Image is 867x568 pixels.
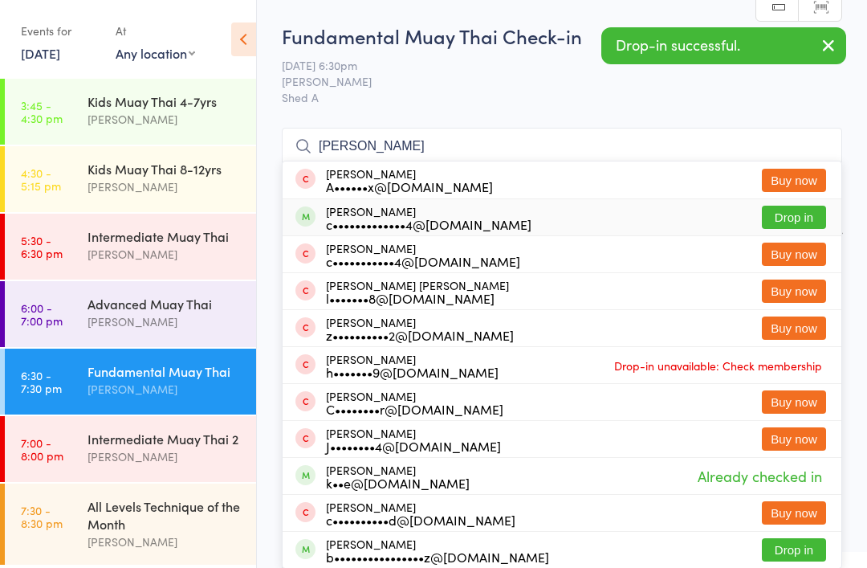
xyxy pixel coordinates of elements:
[88,110,242,129] div: [PERSON_NAME]
[326,390,503,415] div: [PERSON_NAME]
[21,436,63,462] time: 7:00 - 8:00 pm
[5,79,256,145] a: 3:45 -4:30 pmKids Muay Thai 4-7yrs[PERSON_NAME]
[326,180,493,193] div: A••••••x@[DOMAIN_NAME]
[88,497,242,533] div: All Levels Technique of the Month
[21,99,63,125] time: 3:45 - 4:30 pm
[88,380,242,398] div: [PERSON_NAME]
[610,353,826,378] span: Drop-in unavailable: Check membership
[88,160,242,178] div: Kids Muay Thai 8-12yrs
[21,44,60,62] a: [DATE]
[326,537,549,563] div: [PERSON_NAME]
[762,390,826,414] button: Buy now
[762,280,826,303] button: Buy now
[282,57,817,73] span: [DATE] 6:30pm
[88,430,242,447] div: Intermediate Muay Thai 2
[21,166,61,192] time: 4:30 - 5:15 pm
[762,317,826,340] button: Buy now
[282,22,842,49] h2: Fundamental Muay Thai Check-in
[762,501,826,525] button: Buy now
[326,167,493,193] div: [PERSON_NAME]
[326,476,470,489] div: k••e@[DOMAIN_NAME]
[5,416,256,482] a: 7:00 -8:00 pmIntermediate Muay Thai 2[PERSON_NAME]
[762,206,826,229] button: Drop in
[116,18,195,44] div: At
[88,362,242,380] div: Fundamental Muay Thai
[326,316,514,341] div: [PERSON_NAME]
[326,242,520,268] div: [PERSON_NAME]
[282,73,817,89] span: [PERSON_NAME]
[326,464,470,489] div: [PERSON_NAME]
[326,366,499,378] div: h•••••••9@[DOMAIN_NAME]
[326,501,515,526] div: [PERSON_NAME]
[21,369,62,394] time: 6:30 - 7:30 pm
[326,329,514,341] div: z••••••••••2@[DOMAIN_NAME]
[326,218,531,231] div: c•••••••••••••4@[DOMAIN_NAME]
[282,89,842,105] span: Shed A
[326,439,501,452] div: J••••••••4@[DOMAIN_NAME]
[5,281,256,347] a: 6:00 -7:00 pmAdvanced Muay Thai[PERSON_NAME]
[762,427,826,451] button: Buy now
[326,403,503,415] div: C••••••••r@[DOMAIN_NAME]
[5,349,256,415] a: 6:30 -7:30 pmFundamental Muay Thai[PERSON_NAME]
[21,504,63,529] time: 7:30 - 8:30 pm
[88,313,242,331] div: [PERSON_NAME]
[326,353,499,378] div: [PERSON_NAME]
[5,214,256,280] a: 5:30 -6:30 pmIntermediate Muay Thai[PERSON_NAME]
[88,295,242,313] div: Advanced Muay Thai
[694,462,826,490] span: Already checked in
[88,92,242,110] div: Kids Muay Thai 4-7yrs
[88,447,242,466] div: [PERSON_NAME]
[282,128,842,165] input: Search
[326,427,501,452] div: [PERSON_NAME]
[762,538,826,562] button: Drop in
[326,513,515,526] div: c••••••••••d@[DOMAIN_NAME]
[21,18,100,44] div: Events for
[5,484,256,565] a: 7:30 -8:30 pmAll Levels Technique of the Month[PERSON_NAME]
[5,146,256,212] a: 4:30 -5:15 pmKids Muay Thai 8-12yrs[PERSON_NAME]
[601,27,846,64] div: Drop-in successful.
[21,301,63,327] time: 6:00 - 7:00 pm
[88,245,242,264] div: [PERSON_NAME]
[762,169,826,192] button: Buy now
[21,234,63,259] time: 5:30 - 6:30 pm
[88,227,242,245] div: Intermediate Muay Thai
[326,255,520,268] div: c•••••••••••4@[DOMAIN_NAME]
[88,178,242,196] div: [PERSON_NAME]
[326,205,531,231] div: [PERSON_NAME]
[326,279,509,304] div: [PERSON_NAME] [PERSON_NAME]
[116,44,195,62] div: Any location
[326,292,509,304] div: l•••••••8@[DOMAIN_NAME]
[88,533,242,551] div: [PERSON_NAME]
[326,550,549,563] div: b••••••••••••••••z@[DOMAIN_NAME]
[762,243,826,266] button: Buy now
